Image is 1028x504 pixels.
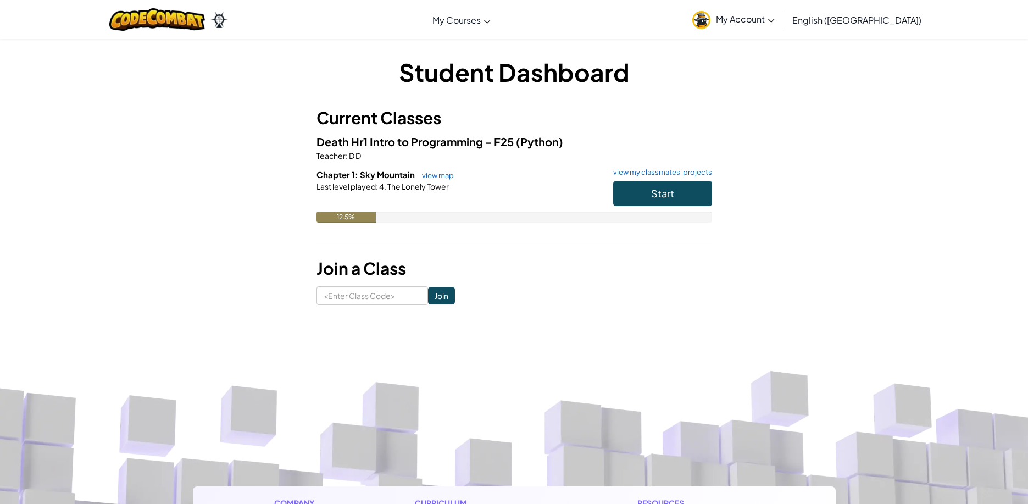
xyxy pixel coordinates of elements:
[651,187,674,200] span: Start
[687,2,780,37] a: My Account
[316,256,712,281] h3: Join a Class
[427,5,496,35] a: My Courses
[416,171,454,180] a: view map
[316,106,712,130] h3: Current Classes
[608,169,712,176] a: view my classmates' projects
[716,13,775,25] span: My Account
[792,14,921,26] span: English ([GEOGRAPHIC_DATA])
[376,181,378,191] span: :
[386,181,449,191] span: The Lonely Tower
[378,181,386,191] span: 4.
[316,286,428,305] input: <Enter Class Code>
[316,55,712,89] h1: Student Dashboard
[432,14,481,26] span: My Courses
[316,135,516,148] span: Death Hr1 Intro to Programming - F25
[210,12,228,28] img: Ozaria
[692,11,710,29] img: avatar
[316,151,346,160] span: Teacher
[316,169,416,180] span: Chapter 1: Sky Mountain
[613,181,712,206] button: Start
[316,181,376,191] span: Last level played
[109,8,205,31] img: CodeCombat logo
[516,135,563,148] span: (Python)
[316,212,376,223] div: 12.5%
[348,151,361,160] span: D D
[787,5,927,35] a: English ([GEOGRAPHIC_DATA])
[428,287,455,304] input: Join
[346,151,348,160] span: :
